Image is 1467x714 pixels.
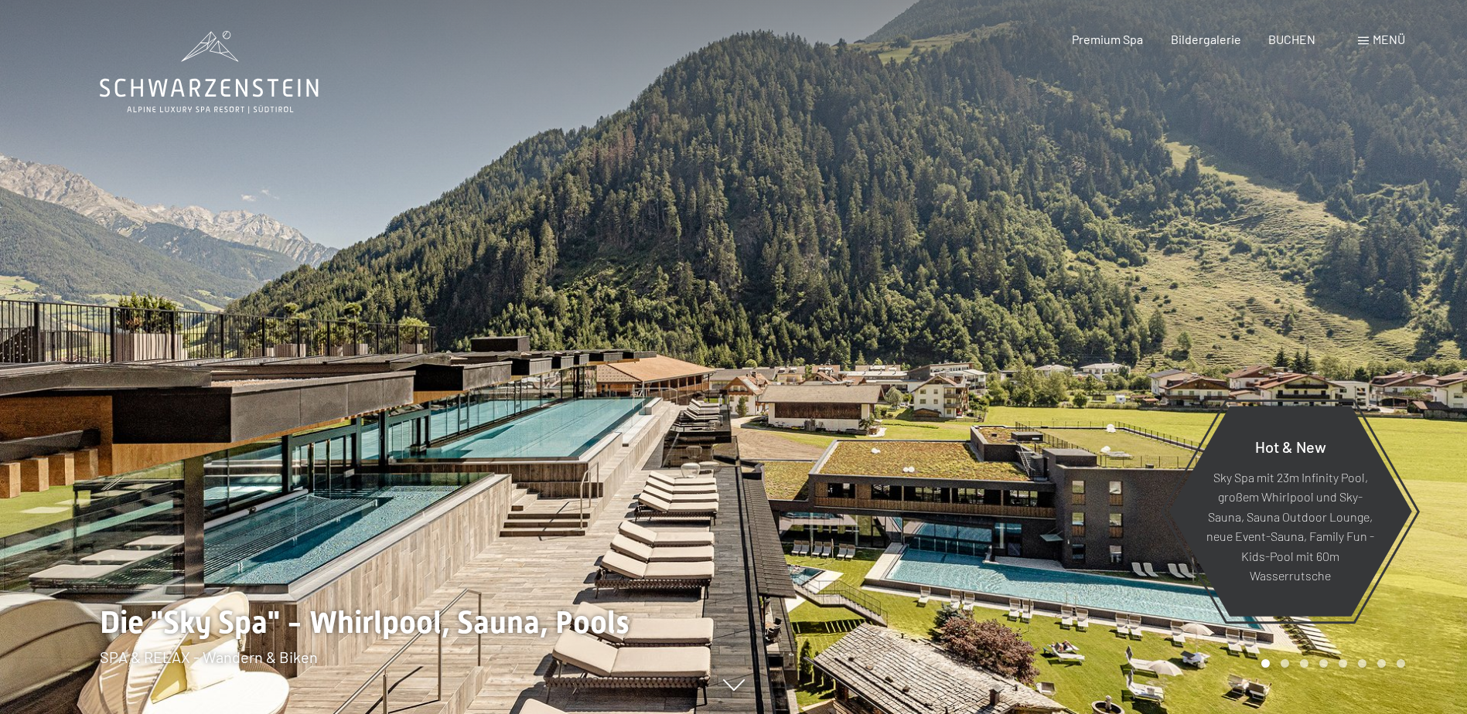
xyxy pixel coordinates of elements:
div: Carousel Page 1 (Current Slide) [1261,659,1270,668]
div: Carousel Pagination [1256,659,1405,668]
a: BUCHEN [1268,32,1315,46]
a: Bildergalerie [1171,32,1241,46]
div: Carousel Page 6 [1358,659,1366,668]
div: Carousel Page 8 [1397,659,1405,668]
p: Sky Spa mit 23m Infinity Pool, großem Whirlpool und Sky-Sauna, Sauna Outdoor Lounge, neue Event-S... [1206,467,1374,586]
div: Carousel Page 7 [1377,659,1386,668]
a: Hot & New Sky Spa mit 23m Infinity Pool, großem Whirlpool und Sky-Sauna, Sauna Outdoor Lounge, ne... [1168,405,1413,617]
div: Carousel Page 4 [1319,659,1328,668]
span: Menü [1373,32,1405,46]
div: Carousel Page 5 [1339,659,1347,668]
a: Premium Spa [1072,32,1143,46]
div: Carousel Page 3 [1300,659,1308,668]
div: Carousel Page 2 [1281,659,1289,668]
span: Hot & New [1255,437,1326,455]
